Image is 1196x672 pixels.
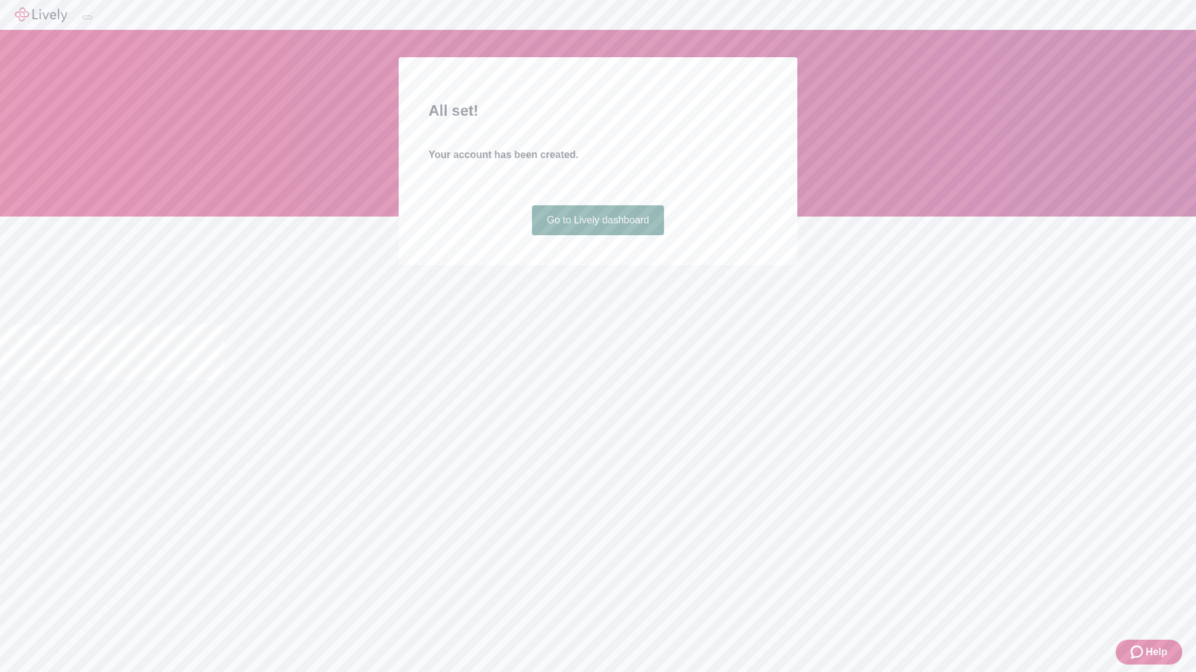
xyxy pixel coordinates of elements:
[1116,640,1182,665] button: Zendesk support iconHelp
[429,147,767,162] h4: Your account has been created.
[1146,645,1167,660] span: Help
[1131,645,1146,660] svg: Zendesk support icon
[429,100,767,122] h2: All set!
[15,7,67,22] img: Lively
[82,16,92,19] button: Log out
[532,205,665,235] a: Go to Lively dashboard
